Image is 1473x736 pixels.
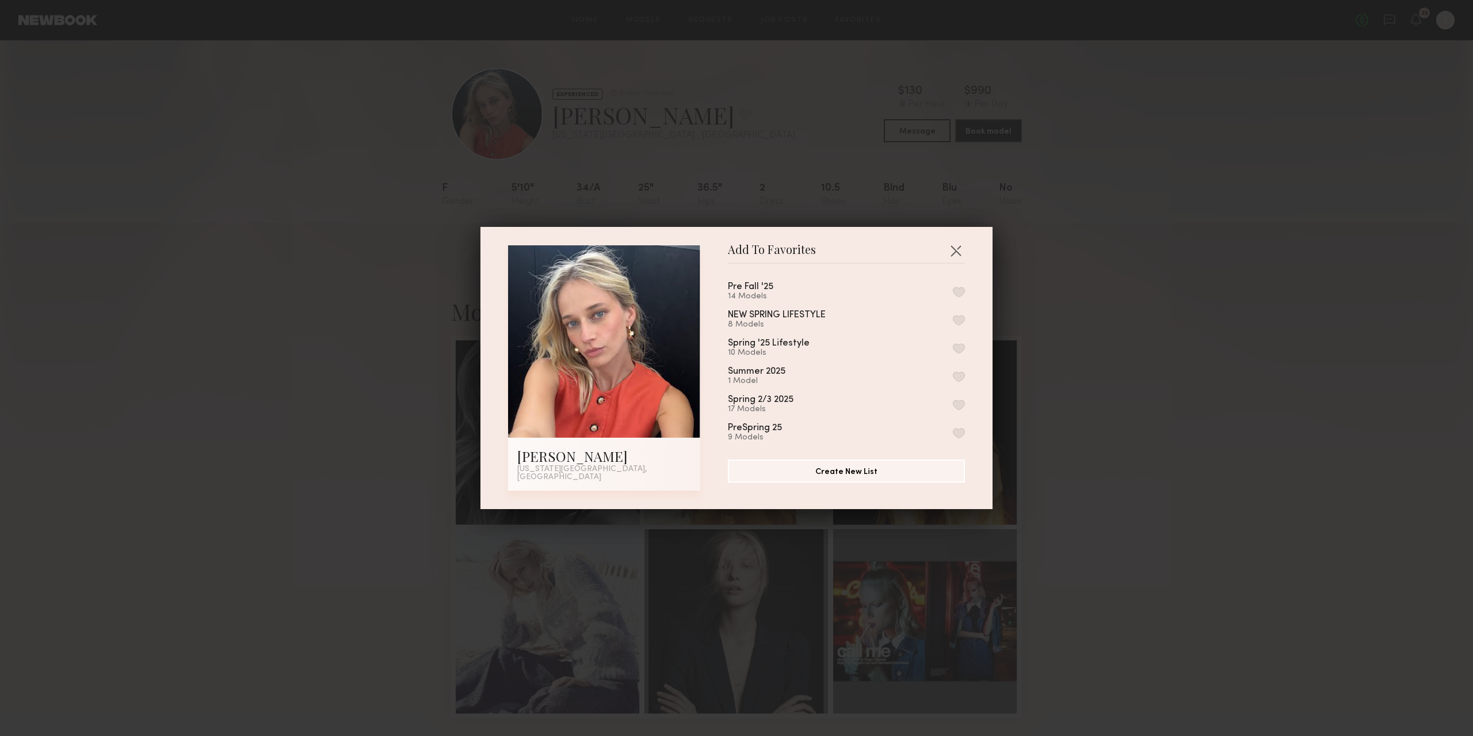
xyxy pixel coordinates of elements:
div: NEW SPRING LIFESTYLE [728,310,826,320]
div: Spring 2/3 2025 [728,395,793,405]
div: Summer 2025 [728,367,785,377]
div: 14 Models [728,292,801,301]
div: 9 Models [728,433,810,442]
div: [US_STATE][GEOGRAPHIC_DATA], [GEOGRAPHIC_DATA] [517,465,691,481]
span: Add To Favorites [728,245,816,263]
div: Pre Fall '25 [728,282,773,292]
div: 10 Models [728,348,837,358]
div: 17 Models [728,405,821,414]
button: Close [947,241,965,260]
button: Create New List [728,460,965,483]
div: 1 Model [728,377,813,386]
div: [PERSON_NAME] [517,447,691,465]
div: PreSpring 25 [728,423,782,433]
div: 8 Models [728,320,853,329]
div: Spring '25 Lifestyle [728,339,810,348]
